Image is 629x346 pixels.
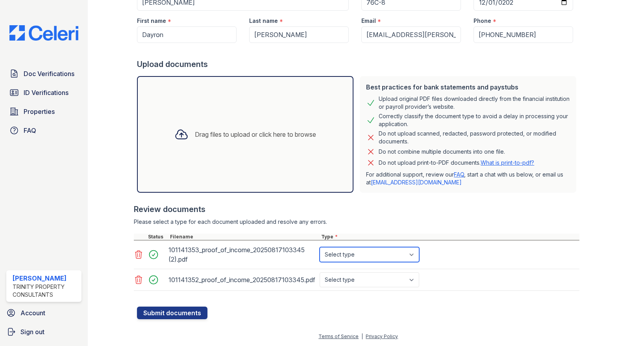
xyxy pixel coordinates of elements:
div: | [361,333,363,339]
div: Best practices for bank statements and paystubs [366,82,570,92]
span: Account [20,308,45,318]
a: Sign out [3,324,85,340]
div: Type [320,234,579,240]
div: Do not combine multiple documents into one file. [379,147,505,156]
a: Properties [6,104,81,119]
a: ID Verifications [6,85,81,100]
div: 101141352_proof_of_income_20250817103345.pdf [168,273,316,286]
a: FAQ [454,171,464,178]
span: FAQ [24,126,36,135]
img: CE_Logo_Blue-a8612792a0a2168367f1c8372b55b34899dd931a85d93a1a3d3e32e68fde9ad4.png [3,25,85,41]
label: Phone [474,17,491,25]
div: Upload documents [137,59,579,70]
div: 101141353_proof_of_income_20250817103345 (2).pdf [168,244,316,266]
a: [EMAIL_ADDRESS][DOMAIN_NAME] [371,179,462,186]
div: Upload original PDF files downloaded directly from the financial institution or payroll provider’... [379,95,570,111]
a: FAQ [6,123,81,138]
div: Drag files to upload or click here to browse [195,130,316,139]
div: Trinity Property Consultants [13,283,78,299]
span: Sign out [20,327,44,337]
p: Do not upload print-to-PDF documents. [379,159,534,167]
button: Submit documents [137,307,207,319]
p: For additional support, review our , start a chat with us below, or email us at [366,171,570,186]
label: First name [137,17,166,25]
div: [PERSON_NAME] [13,273,78,283]
label: Last name [249,17,278,25]
div: Filename [168,234,320,240]
div: Status [146,234,168,240]
div: Please select a type for each document uploaded and resolve any errors. [134,218,579,226]
span: ID Verifications [24,88,68,97]
div: Review documents [134,204,579,215]
a: Terms of Service [318,333,359,339]
div: Correctly classify the document type to avoid a delay in processing your application. [379,112,570,128]
span: Properties [24,107,55,116]
div: Do not upload scanned, redacted, password protected, or modified documents. [379,130,570,145]
label: Email [361,17,376,25]
span: Doc Verifications [24,69,74,78]
a: What is print-to-pdf? [481,159,534,166]
a: Account [3,305,85,321]
a: Privacy Policy [366,333,398,339]
a: Doc Verifications [6,66,81,82]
